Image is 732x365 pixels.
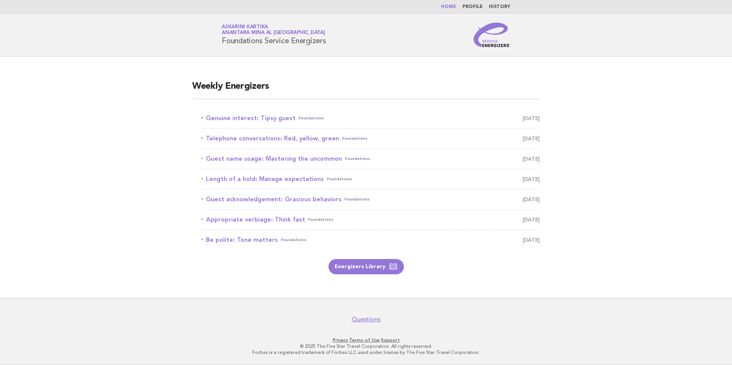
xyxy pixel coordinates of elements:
[349,337,380,343] a: Terms of Use
[523,214,540,225] span: [DATE]
[132,337,600,343] p: · ·
[333,337,348,343] a: Privacy
[381,337,400,343] a: Support
[132,349,600,355] p: Forbes is a registered trademark of Forbes LLC used under license by The Five Star Travel Corpora...
[201,214,540,225] a: Appropriate verbiage: Think fastFoundations [DATE]
[201,235,540,245] a: Be polite: Tone mattersFoundations [DATE]
[299,113,324,124] span: Foundations
[474,23,510,47] img: Service Energizers
[342,133,368,144] span: Foundations
[201,153,540,164] a: Guest name usage: Mastering the uncommonFoundations [DATE]
[222,25,326,45] h1: Foundations Service Energizers
[352,316,381,323] a: Questions
[328,259,404,274] a: Energizers Library
[523,133,540,144] span: [DATE]
[345,153,370,164] span: Foundations
[192,80,540,99] h2: Weekly Energizers
[222,24,325,35] a: Askarini KartikaAnantara Mina al [GEOGRAPHIC_DATA]
[345,194,370,205] span: Foundations
[308,214,333,225] span: Foundations
[201,174,540,184] a: Length of a hold: Manage expectationsFoundations [DATE]
[523,113,540,124] span: [DATE]
[281,235,306,245] span: Foundations
[222,31,325,36] span: Anantara Mina al [GEOGRAPHIC_DATA]
[523,235,540,245] span: [DATE]
[441,5,456,9] a: Home
[489,5,510,9] a: History
[327,174,352,184] span: Foundations
[132,343,600,349] p: © 2025 The Five Star Travel Corporation. All rights reserved.
[523,194,540,205] span: [DATE]
[462,5,483,9] a: Profile
[201,194,540,205] a: Guest acknowledgement: Gracious behaviorsFoundations [DATE]
[201,133,540,144] a: Telephone conversations: Red, yellow, greenFoundations [DATE]
[201,113,540,124] a: Genuine interest: Tipsy guestFoundations [DATE]
[523,174,540,184] span: [DATE]
[523,153,540,164] span: [DATE]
